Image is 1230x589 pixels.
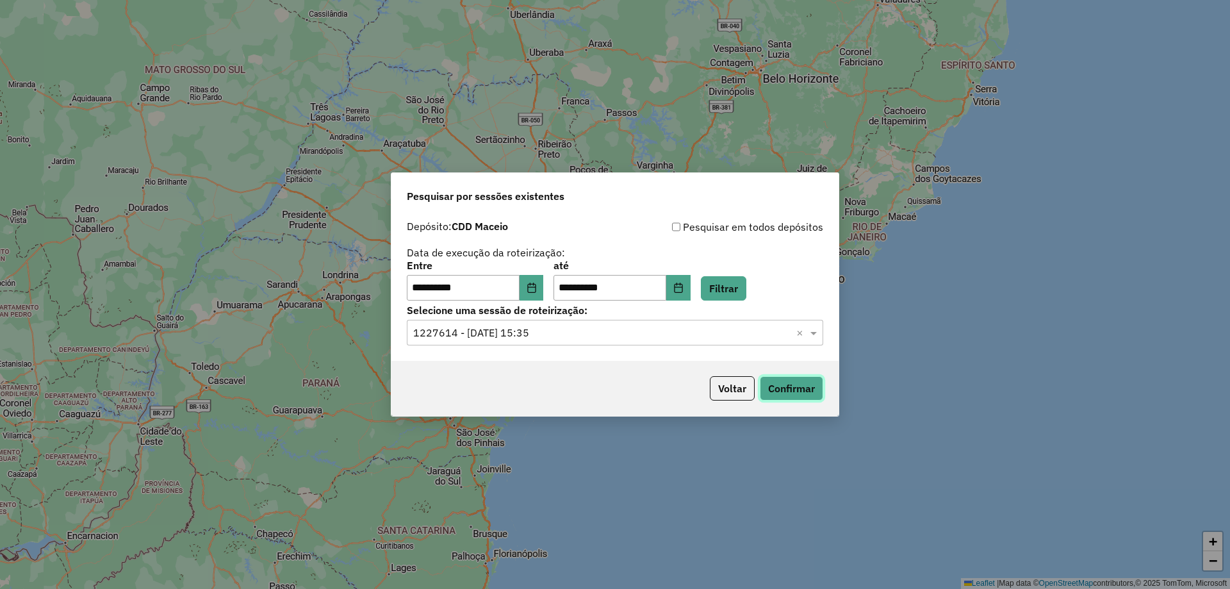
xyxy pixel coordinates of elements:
button: Voltar [710,376,755,401]
span: Clear all [796,325,807,340]
button: Choose Date [520,275,544,301]
strong: CDD Maceio [452,220,508,233]
label: Entre [407,258,543,273]
button: Filtrar [701,276,746,301]
button: Confirmar [760,376,823,401]
label: até [553,258,690,273]
button: Choose Date [666,275,691,301]
label: Selecione uma sessão de roteirização: [407,303,823,318]
label: Data de execução da roteirização: [407,245,565,260]
div: Pesquisar em todos depósitos [615,219,823,235]
label: Depósito: [407,219,508,234]
span: Pesquisar por sessões existentes [407,188,564,204]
